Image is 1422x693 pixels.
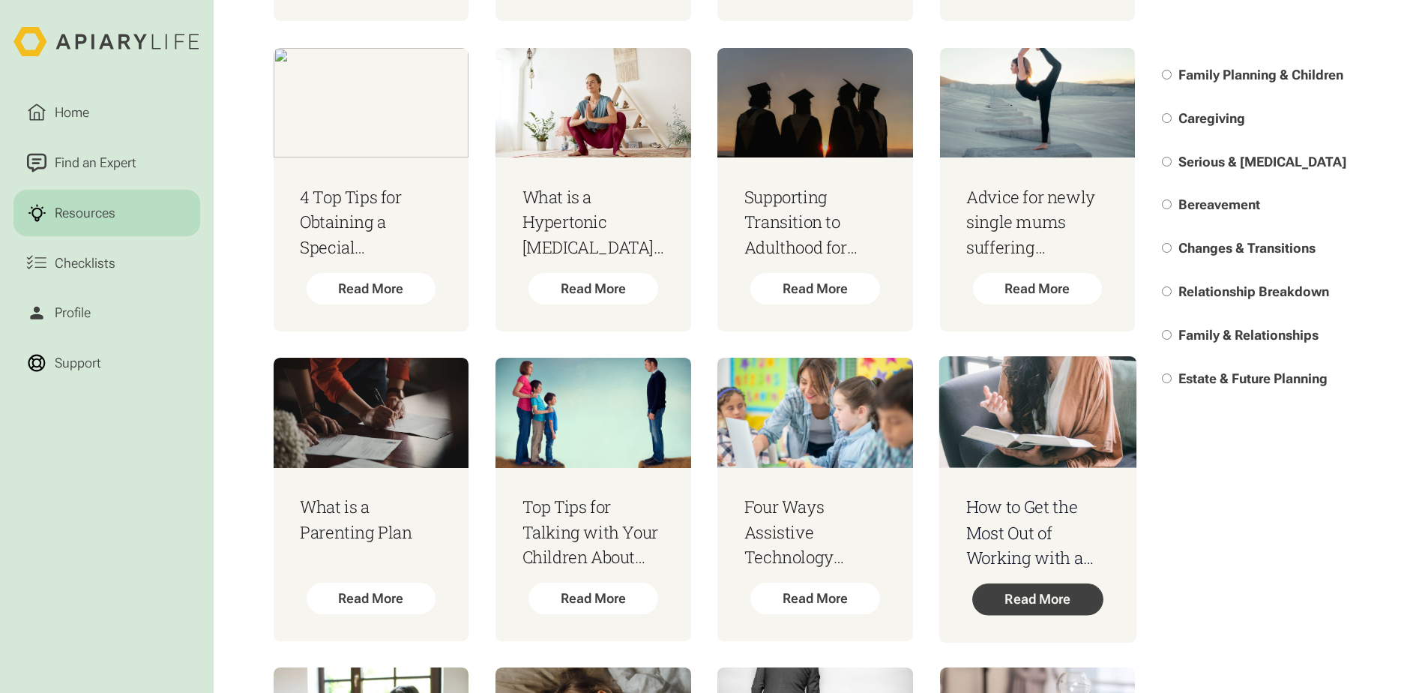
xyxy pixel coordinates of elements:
[1162,113,1172,123] input: Caregiving
[1162,243,1172,253] input: Changes & Transitions
[52,103,93,123] div: Home
[52,353,105,373] div: Support
[966,184,1109,259] h3: Advice for newly single mums suffering overwhelm
[13,240,200,286] a: Checklists
[13,289,200,336] a: Profile
[528,273,657,304] div: Read More
[307,583,436,614] div: Read More
[300,184,442,259] h3: 4 Top Tips for Obtaining a Special Educational Needs (SEN) Diagnosis
[1178,110,1245,126] span: Caregiving
[1162,70,1172,79] input: Family Planning & Children
[274,358,469,641] a: What is a Parenting PlanRead More
[744,184,887,259] h3: Supporting Transition to Adulthood for Young People with Disabilities
[1178,196,1260,212] span: Bereavement
[750,273,879,304] div: Read More
[1178,327,1319,343] span: Family & Relationships
[495,358,691,641] a: Top Tips for Talking with Your Children About Separation and DivorceRead More
[973,273,1102,304] div: Read More
[522,184,665,259] h3: What is a Hypertonic [MEDICAL_DATA] and How Do I Fix It?
[1162,373,1172,383] input: Estate & Future Planning
[1162,157,1172,166] input: Serious & [MEDICAL_DATA]
[940,48,1136,331] a: Advice for newly single mums suffering overwhelmRead More
[1178,370,1328,386] span: Estate & Future Planning
[1178,240,1316,256] span: Changes & Transitions
[13,89,200,136] a: Home
[1162,330,1172,340] input: Family & Relationships
[495,48,691,331] a: What is a Hypertonic [MEDICAL_DATA] and How Do I Fix It?Read More
[307,273,436,304] div: Read More
[274,48,469,331] a: 4 Top Tips for Obtaining a Special Educational Needs (SEN) DiagnosisRead More
[1162,199,1172,209] input: Bereavement
[300,494,442,544] h3: What is a Parenting Plan
[1178,67,1343,82] span: Family Planning & Children
[13,139,200,186] a: Find an Expert
[750,583,879,614] div: Read More
[965,494,1109,570] h3: How to Get the Most Out of Working with a Child Therapist
[972,583,1103,615] div: Read More
[1178,283,1329,299] span: Relationship Breakdown
[52,253,119,273] div: Checklists
[52,203,119,223] div: Resources
[13,190,200,236] a: Resources
[717,358,913,641] a: Four Ways Assistive Technology Supports Children with DisabilitiesRead More
[1178,154,1346,169] span: Serious & [MEDICAL_DATA]
[939,356,1136,643] a: How to Get the Most Out of Working with a Child TherapistRead More
[522,494,665,569] h3: Top Tips for Talking with Your Children About Separation and Divorce
[717,48,913,331] a: Supporting Transition to Adulthood for Young People with DisabilitiesRead More
[528,583,657,614] div: Read More
[52,153,140,173] div: Find an Expert
[744,494,887,569] h3: Four Ways Assistive Technology Supports Children with Disabilities
[52,303,94,323] div: Profile
[13,340,200,386] a: Support
[1162,286,1172,296] input: Relationship Breakdown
